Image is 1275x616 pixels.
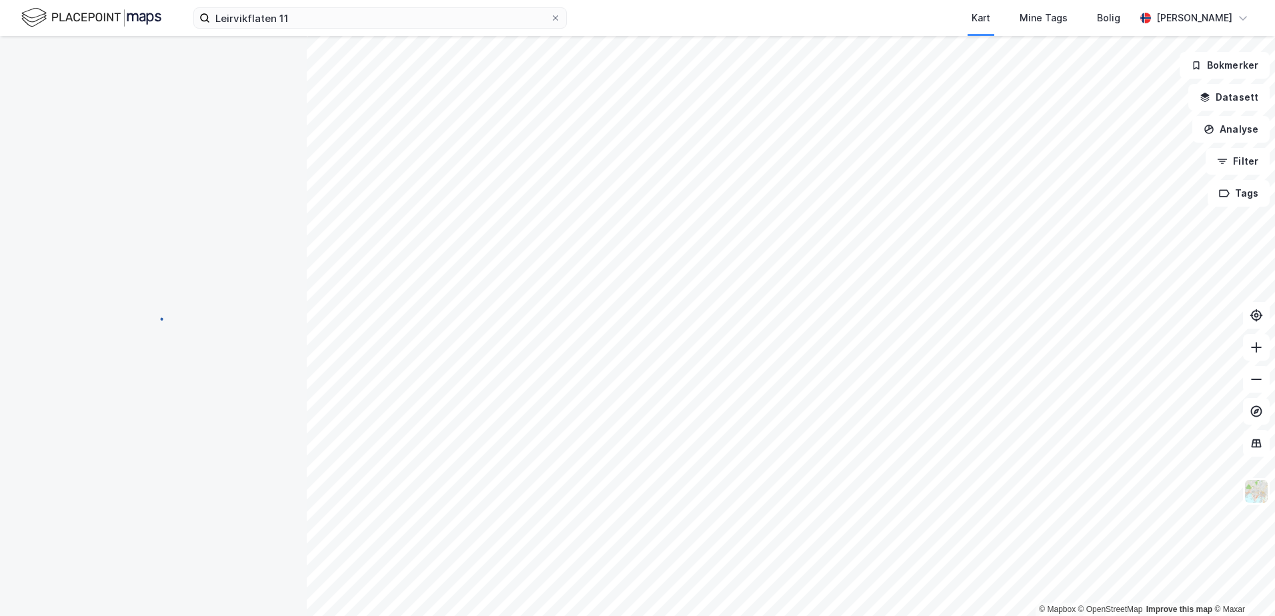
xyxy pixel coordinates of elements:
[1156,10,1232,26] div: [PERSON_NAME]
[1208,552,1275,616] div: Kontrollprogram for chat
[1188,84,1270,111] button: Datasett
[972,10,990,26] div: Kart
[1097,10,1120,26] div: Bolig
[210,8,550,28] input: Søk på adresse, matrikkel, gårdeiere, leietakere eller personer
[143,307,164,329] img: spinner.a6d8c91a73a9ac5275cf975e30b51cfb.svg
[1180,52,1270,79] button: Bokmerker
[1020,10,1068,26] div: Mine Tags
[1078,605,1143,614] a: OpenStreetMap
[1208,552,1275,616] iframe: Chat Widget
[1244,479,1269,504] img: Z
[1192,116,1270,143] button: Analyse
[1206,148,1270,175] button: Filter
[1208,180,1270,207] button: Tags
[21,6,161,29] img: logo.f888ab2527a4732fd821a326f86c7f29.svg
[1039,605,1076,614] a: Mapbox
[1146,605,1212,614] a: Improve this map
